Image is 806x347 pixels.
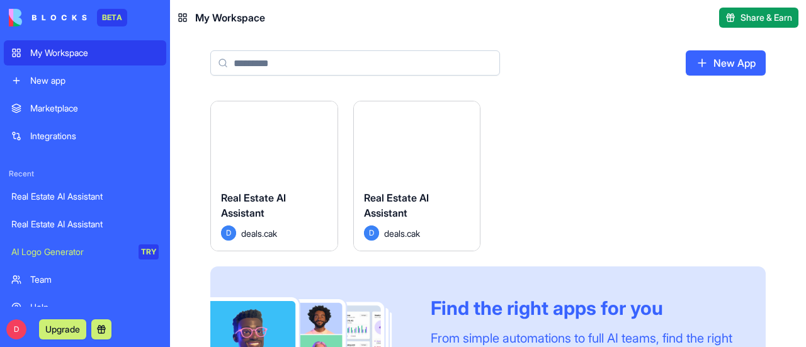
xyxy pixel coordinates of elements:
span: Share & Earn [741,11,792,24]
div: Real Estate AI Assistant [11,218,159,230]
div: Team [30,273,159,286]
a: New App [686,50,766,76]
img: Profile image for Michal [36,7,56,27]
a: Real Estate AI AssistantDdeals.cak [353,101,481,251]
button: Emoji picker [20,291,30,301]
button: Home [197,5,221,29]
button: Upgrade [39,319,86,339]
p: Active [61,16,86,28]
div: Marketplace [30,102,159,115]
div: Real Estate AI Assistant [11,190,159,203]
img: logo [9,9,87,26]
span: D [364,225,379,241]
div: Close [221,5,244,28]
span: deals.cak [241,227,277,240]
a: My Workspace [4,40,166,65]
div: BETA [97,9,127,26]
a: New app [4,68,166,93]
div: Integrations [30,130,159,142]
a: BETA [9,9,127,26]
div: Scrolling down, you’ll also see the images. Clicking on one will open it, and later I’ll get help... [20,212,196,274]
a: Integrations [4,123,166,149]
a: Marketplace [4,96,166,121]
span: Real Estate AI Assistant [221,191,286,219]
a: Real Estate AI Assistant [4,184,166,209]
button: Gif picker [40,291,50,301]
span: Recent [4,169,166,179]
div: Find the right apps for you [431,297,735,319]
button: Start recording [80,291,90,301]
button: go back [8,5,32,29]
div: TRY [139,244,159,259]
span: D [221,225,236,241]
a: Team [4,267,166,292]
button: Upload attachment [60,291,70,301]
a: Help [4,295,166,320]
div: Help [30,301,159,314]
div: My Workspace [30,47,159,59]
div: AI Logo Generator [11,246,130,258]
div: New app [30,74,159,87]
span: D [6,319,26,339]
textarea: Message… [11,265,241,286]
h1: [PERSON_NAME] [61,6,143,16]
a: Real Estate AI Assistant [4,212,166,237]
button: Share & Earn [719,8,798,28]
span: My Workspace [195,10,265,25]
span: deals.cak [384,227,420,240]
a: Real Estate AI AssistantDdeals.cak [210,101,338,251]
button: Send a message… [216,286,236,306]
span: Real Estate AI Assistant [364,191,429,219]
div: Then you’ll be able to see all the analyses along with the recommendations: [20,70,196,107]
a: AI Logo GeneratorTRY [4,239,166,265]
a: Upgrade [39,322,86,335]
